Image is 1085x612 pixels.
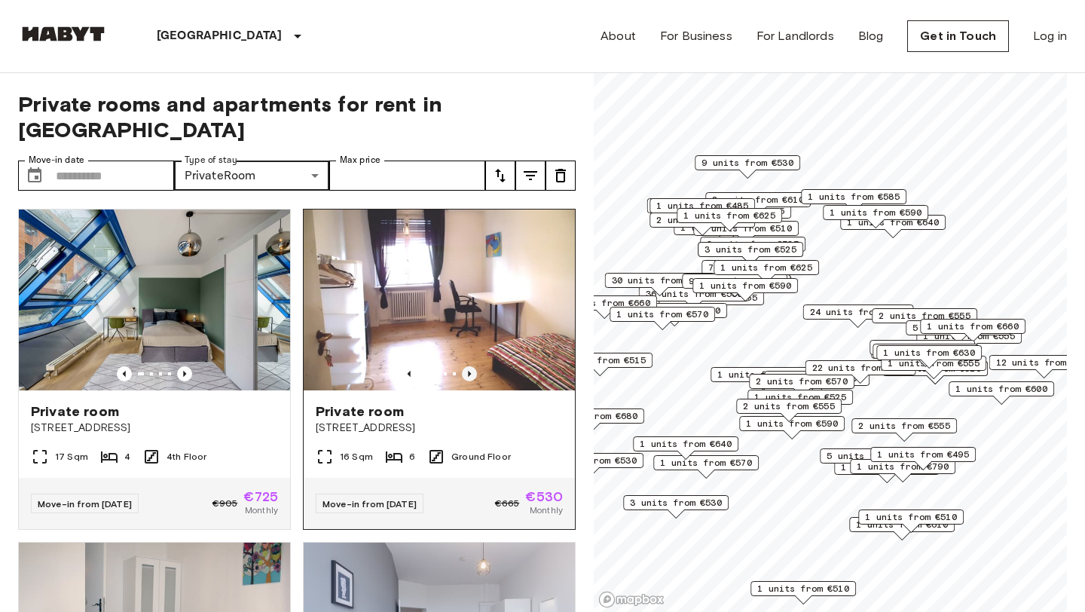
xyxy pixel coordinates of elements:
div: Map marker [700,237,805,260]
span: 1 units from €600 [955,382,1047,396]
div: Map marker [851,418,957,442]
span: 1 units from €625 [683,209,775,222]
span: 1 units from €640 [640,437,732,451]
span: Ground Floor [451,450,511,464]
span: 1 units from €590 [746,417,838,430]
div: Map marker [876,345,982,369]
button: Previous image [462,366,477,381]
span: 1 units from €640 [879,344,971,358]
span: 1 units from €680 [546,409,637,423]
div: Map marker [805,360,916,384]
div: Map marker [870,340,975,363]
div: Map marker [701,260,807,283]
span: 5 units from €590 [827,449,918,463]
span: 1 units from €570 [660,456,752,470]
span: €905 [212,497,238,510]
button: Previous image [402,366,417,381]
span: 1 units from €585 [808,190,900,203]
p: [GEOGRAPHIC_DATA] [157,27,283,45]
div: Map marker [605,273,716,296]
div: Map marker [711,367,816,390]
img: Habyt [18,26,108,41]
div: Map marker [858,509,964,533]
span: 5 units from €660 [912,321,1004,335]
div: Map marker [920,319,1025,342]
a: About [601,27,636,45]
span: 22 units from €575 [812,361,909,375]
button: Choose date [20,161,50,191]
span: 16 Sqm [340,450,373,464]
span: 1 units from €610 [856,518,948,531]
a: Marketing picture of unit DE-01-010-002-01HFPrevious imagePrevious imagePrivate room[STREET_ADDRE... [18,209,291,530]
span: 4 [124,450,130,464]
div: Map marker [820,448,925,472]
div: Map marker [705,192,811,216]
span: Monthly [245,503,278,517]
div: Map marker [677,208,782,231]
span: 1 units from €525 [754,390,846,404]
span: 2 units from €610 [712,193,804,207]
button: tune [515,161,546,191]
span: 3 units from €525 [704,243,796,256]
span: 4 units from €530 [545,454,637,467]
div: Map marker [610,307,715,330]
button: Previous image [117,366,132,381]
div: Map marker [682,274,787,297]
button: Previous image [177,366,192,381]
div: Map marker [949,381,1054,405]
span: 2 units from €570 [756,375,848,388]
span: 30 units from €570 [612,274,709,287]
a: Previous imagePrevious imagePrivate room[STREET_ADDRESS]16 Sqm6Ground FloorMove-in from [DATE]€66... [303,209,576,530]
div: Map marker [803,304,914,328]
img: Marketing picture of unit DE-01-010-002-01HF [19,210,290,390]
span: 1 units from €645 [876,341,968,354]
label: Type of stay [185,154,237,167]
div: Map marker [547,353,653,376]
span: €530 [525,490,563,503]
span: 1 units from €485 [656,199,748,213]
span: 2 units from €510 [700,222,792,235]
div: PrivateRoom [174,161,330,191]
span: [STREET_ADDRESS] [316,421,563,436]
span: 1 units from €690 [628,304,720,317]
div: Map marker [633,436,738,460]
span: 2 units from €555 [858,419,950,433]
button: tune [546,161,576,191]
span: 6 [409,450,415,464]
span: Private room [316,402,404,421]
span: 1 units from €625 [720,261,812,274]
div: Map marker [873,344,978,367]
div: Map marker [649,198,755,222]
button: tune [485,161,515,191]
span: [STREET_ADDRESS] [31,421,278,436]
span: 17 Sqm [55,450,88,464]
div: Map marker [552,295,657,319]
div: Map marker [623,495,729,519]
span: 1 units from €640 [847,216,939,229]
div: Map marker [739,416,845,439]
span: 9 units from €530 [701,156,793,170]
div: Map marker [764,371,870,394]
div: Map marker [747,390,853,413]
span: 1 units from €590 [830,206,921,219]
span: 1 units from €495 [877,448,969,461]
a: Mapbox logo [598,591,665,608]
span: 3 units from €530 [630,496,722,509]
span: 1 units from €630 [883,346,975,360]
div: Map marker [647,198,758,222]
span: 1 units from €510 [757,582,849,595]
span: Move-in from [DATE] [38,498,132,509]
div: Map marker [872,308,977,332]
span: €725 [243,490,278,503]
a: Get in Touch [907,20,1009,52]
span: 1 units from €725 [717,368,809,381]
div: Map marker [750,581,856,604]
span: 3 units from €525 [707,237,799,251]
div: Map marker [850,459,955,482]
span: 1 units from €570 [616,308,708,321]
div: Map marker [849,517,955,540]
span: 24 units from €530 [810,305,907,319]
div: Map marker [714,260,819,283]
span: 2 units from €555 [879,309,970,323]
div: Map marker [749,374,854,397]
